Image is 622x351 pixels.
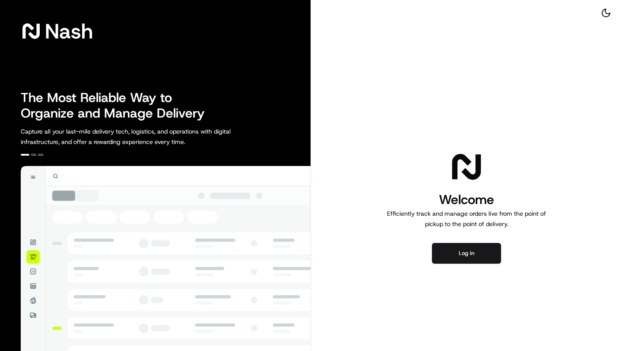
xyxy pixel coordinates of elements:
[432,243,501,264] button: Log in
[21,126,270,147] p: Capture all your last-mile delivery tech, logistics, and operations with digital infrastructure, ...
[384,191,549,208] h1: Welcome
[384,208,549,229] p: Efficiently track and manage orders live from the point of pickup to the point of delivery.
[45,22,93,40] span: Nash
[21,90,214,121] h2: The Most Reliable Way to Organize and Manage Delivery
